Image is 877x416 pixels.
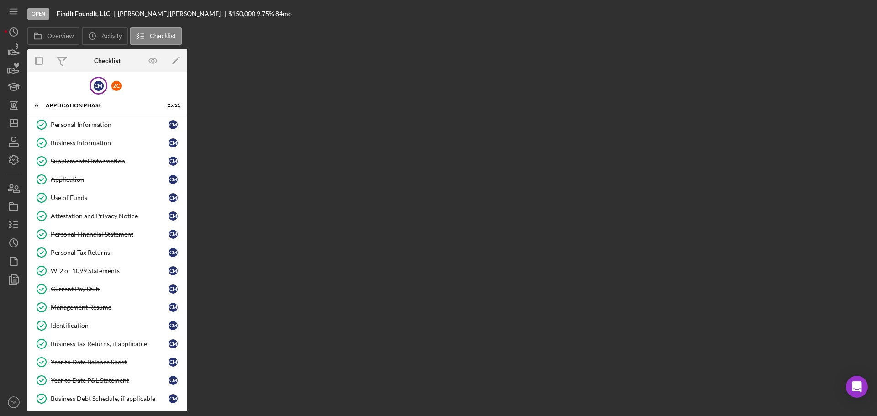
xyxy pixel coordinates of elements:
a: Current Pay StubCM [32,280,183,298]
div: 9.75 % [257,10,274,17]
a: Business Tax Returns, if applicableCM [32,335,183,353]
div: C M [169,321,178,330]
div: Z C [111,81,122,91]
button: DS [5,393,23,411]
div: Identification [51,322,169,329]
div: Application [51,176,169,183]
text: DS [11,400,16,405]
div: Business Tax Returns, if applicable [51,340,169,348]
div: Use of Funds [51,194,169,201]
div: [PERSON_NAME] [PERSON_NAME] [118,10,228,17]
a: Personal Financial StatementCM [32,225,183,243]
div: W-2 or 1099 Statements [51,267,169,274]
button: Overview [27,27,79,45]
label: Checklist [150,32,176,40]
div: C M [169,284,178,294]
div: Business Information [51,139,169,147]
div: C M [169,376,178,385]
div: Year to Date P&L Statement [51,377,169,384]
a: Management ResumeCM [32,298,183,316]
div: Management Resume [51,304,169,311]
div: Attestation and Privacy Notice [51,212,169,220]
div: Application Phase [46,103,158,108]
div: C M [169,339,178,348]
div: 25 / 25 [164,103,180,108]
b: FindIt FoundIt, LLC [57,10,110,17]
div: C M [169,394,178,403]
div: C M [169,120,178,129]
a: Use of FundsCM [32,189,183,207]
div: Supplemental Information [51,158,169,165]
a: Supplemental InformationCM [32,152,183,170]
a: Business InformationCM [32,134,183,152]
a: Personal Tax ReturnsCM [32,243,183,262]
div: C M [169,211,178,221]
div: C M [169,175,178,184]
div: C M [169,193,178,202]
a: Year to Date P&L StatementCM [32,371,183,390]
div: Open [27,8,49,20]
div: Current Pay Stub [51,285,169,293]
div: C M [169,248,178,257]
div: Personal Tax Returns [51,249,169,256]
div: C M [169,266,178,275]
div: C M [169,230,178,239]
label: Overview [47,32,74,40]
a: W-2 or 1099 StatementsCM [32,262,183,280]
button: Checklist [130,27,182,45]
div: C M [169,358,178,367]
div: 84 mo [275,10,292,17]
div: C M [94,81,104,91]
button: Activity [82,27,127,45]
div: C M [169,138,178,147]
a: ApplicationCM [32,170,183,189]
div: Checklist [94,57,121,64]
div: Open Intercom Messenger [846,376,868,398]
div: Personal Information [51,121,169,128]
div: Business Debt Schedule, if applicable [51,395,169,402]
a: Personal InformationCM [32,116,183,134]
span: $150,000 [228,10,255,17]
div: C M [169,157,178,166]
label: Activity [101,32,122,40]
div: Year to Date Balance Sheet [51,358,169,366]
a: Year to Date Balance SheetCM [32,353,183,371]
a: Attestation and Privacy NoticeCM [32,207,183,225]
div: Personal Financial Statement [51,231,169,238]
a: Business Debt Schedule, if applicableCM [32,390,183,408]
a: IdentificationCM [32,316,183,335]
div: C M [169,303,178,312]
